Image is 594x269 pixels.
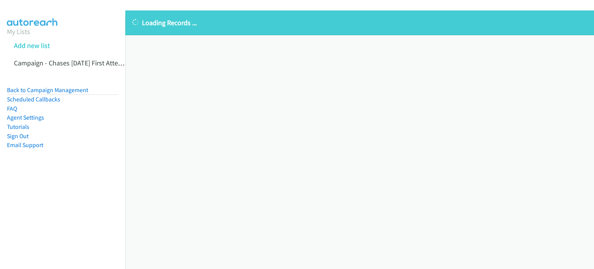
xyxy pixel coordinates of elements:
a: Email Support [7,141,43,149]
a: Tutorials [7,123,29,130]
a: Campaign - Chases [DATE] First Attempts [14,58,133,67]
a: Sign Out [7,132,29,140]
a: FAQ [7,105,17,112]
a: Add new list [14,41,50,50]
a: My Lists [7,27,30,36]
p: Loading Records ... [132,17,587,28]
a: Back to Campaign Management [7,86,88,94]
a: Scheduled Callbacks [7,96,60,103]
a: Agent Settings [7,114,44,121]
